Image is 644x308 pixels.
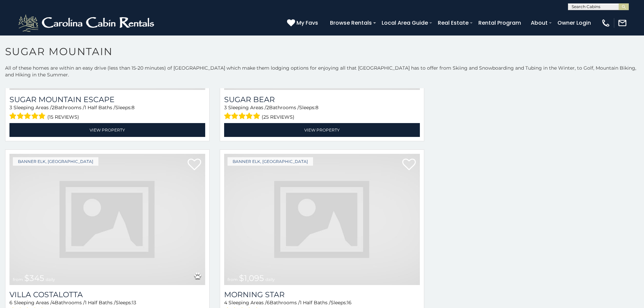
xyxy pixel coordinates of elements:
a: Real Estate [434,17,472,29]
a: Morning Star [224,290,420,299]
a: Sugar Bear [224,95,420,104]
span: 1 Half Baths / [300,300,331,306]
a: Villa Costalotta [9,290,205,299]
span: from [228,277,238,282]
img: mail-regular-white.png [618,18,627,28]
span: 4 [52,300,55,306]
span: daily [46,277,55,282]
a: Local Area Guide [378,17,431,29]
a: from $1,095 daily [224,154,420,285]
a: from $345 daily [9,154,205,285]
span: 4 [224,300,227,306]
a: About [527,17,551,29]
a: Add to favorites [402,158,416,172]
span: My Favs [296,19,318,27]
span: 2 [266,104,269,111]
a: Sugar Mountain Escape [9,95,205,104]
a: Add to favorites [188,158,201,172]
div: Sleeping Areas / Bathrooms / Sleeps: [224,104,420,121]
span: 13 [132,300,136,306]
a: Banner Elk, [GEOGRAPHIC_DATA] [228,157,313,166]
a: My Favs [287,19,320,27]
span: $1,095 [239,273,264,283]
a: Banner Elk, [GEOGRAPHIC_DATA] [13,157,98,166]
span: (15 reviews) [47,113,79,121]
span: 16 [347,300,352,306]
img: dummy-image.jpg [224,154,420,285]
a: View Property [9,123,205,137]
span: daily [265,277,275,282]
span: 2 [52,104,54,111]
span: 6 [267,300,270,306]
span: 8 [132,104,135,111]
span: 1 Half Baths / [85,300,116,306]
span: 6 [9,300,13,306]
span: 8 [315,104,318,111]
span: (25 reviews) [262,113,294,121]
a: Browse Rentals [327,17,375,29]
span: 3 [224,104,227,111]
a: View Property [224,123,420,137]
img: phone-regular-white.png [601,18,611,28]
a: Rental Program [475,17,524,29]
span: 3 [9,104,12,111]
span: from [13,277,23,282]
span: 1 Half Baths / [85,104,115,111]
div: Sleeping Areas / Bathrooms / Sleeps: [9,104,205,121]
a: Owner Login [554,17,594,29]
span: $345 [24,273,44,283]
img: White-1-2.png [17,13,157,33]
img: dummy-image.jpg [9,154,205,285]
